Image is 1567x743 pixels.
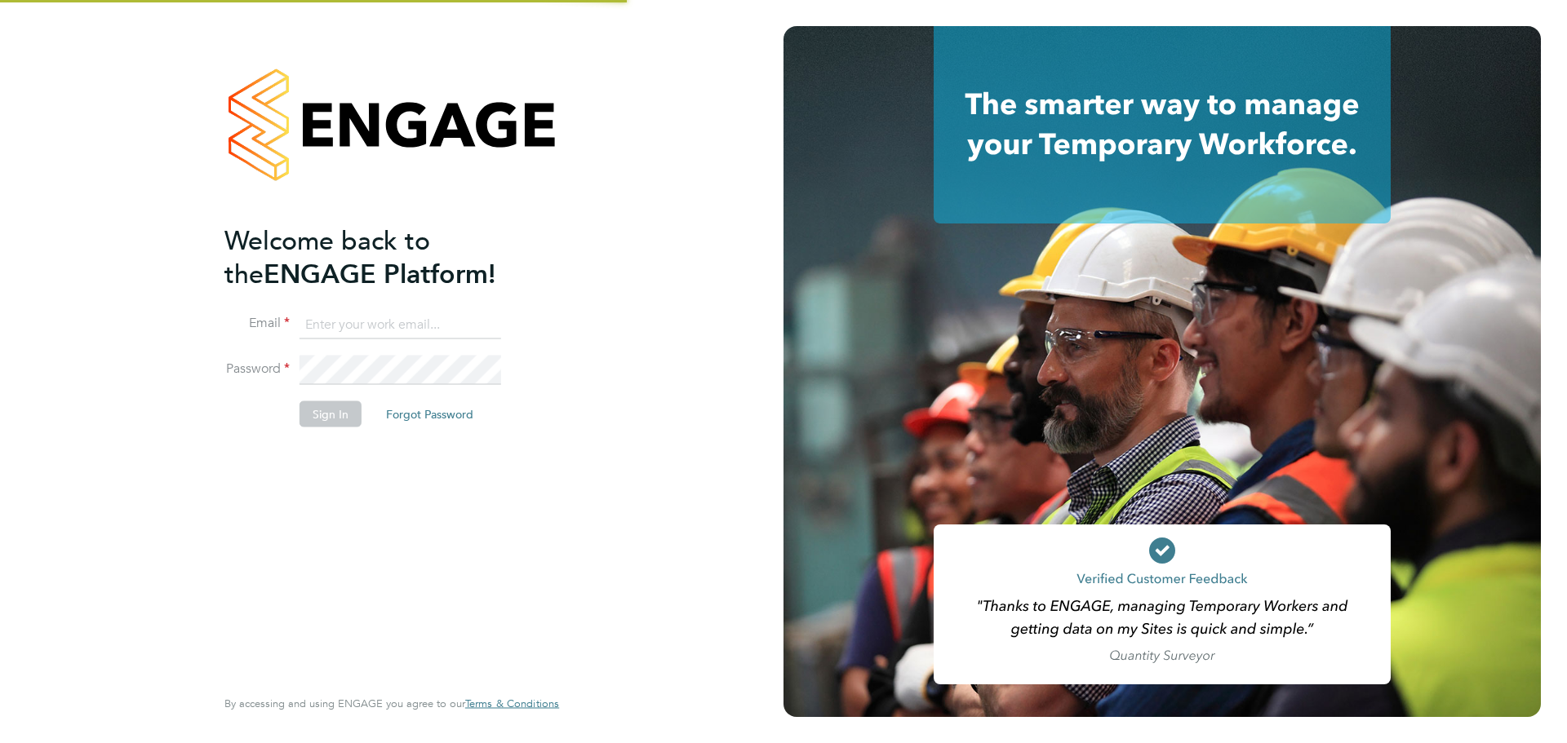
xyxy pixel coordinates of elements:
span: Welcome back to the [224,224,430,290]
label: Password [224,360,290,378]
a: Terms & Conditions [465,697,559,710]
button: Sign In [300,401,362,427]
label: Email [224,315,290,332]
button: Forgot Password [373,401,486,427]
span: Terms & Conditions [465,697,559,710]
input: Enter your work email... [300,310,501,339]
span: By accessing and using ENGAGE you agree to our [224,697,559,710]
h2: ENGAGE Platform! [224,223,543,290]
